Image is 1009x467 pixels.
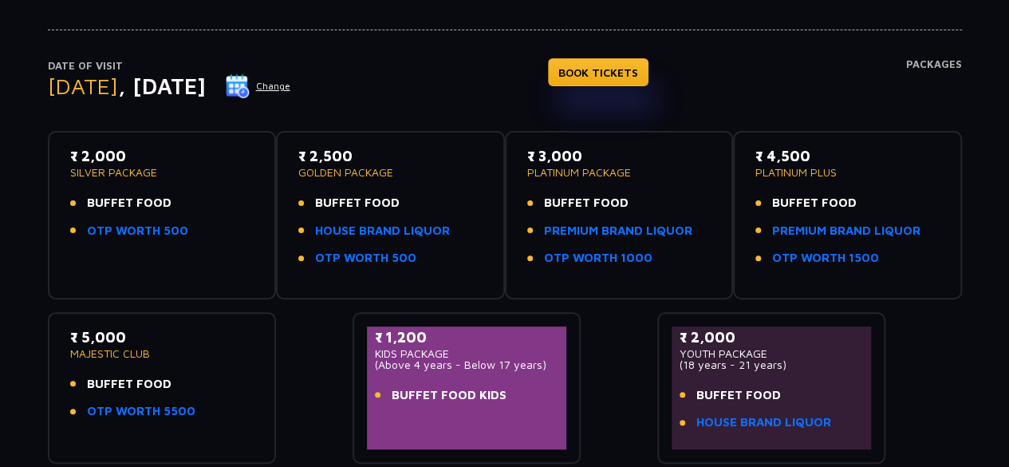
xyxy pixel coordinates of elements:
[298,145,483,167] p: ₹ 2,500
[375,348,559,359] p: KIDS PACKAGE
[87,194,171,212] span: BUFFET FOOD
[87,375,171,394] span: BUFFET FOOD
[527,167,711,178] p: PLATINUM PACKAGE
[772,194,857,212] span: BUFFET FOOD
[70,327,254,348] p: ₹ 5,000
[70,348,254,359] p: MAJESTIC CLUB
[680,348,864,359] p: YOUTH PACKAGE
[298,167,483,178] p: GOLDEN PACKAGE
[392,386,506,405] span: BUFFET FOOD KIDS
[527,145,711,167] p: ₹ 3,000
[755,145,940,167] p: ₹ 4,500
[70,167,254,178] p: SILVER PACKAGE
[544,249,652,267] a: OTP WORTH 1000
[118,73,206,99] span: , [DATE]
[680,327,864,348] p: ₹ 2,000
[225,73,291,99] button: Change
[48,58,291,74] p: Date of Visit
[772,249,879,267] a: OTP WORTH 1500
[680,359,864,370] p: (18 years - 21 years)
[315,249,416,267] a: OTP WORTH 500
[544,222,692,240] a: PREMIUM BRAND LIQUOR
[315,222,450,240] a: HOUSE BRAND LIQUOR
[548,58,648,86] a: BOOK TICKETS
[772,222,920,240] a: PREMIUM BRAND LIQUOR
[375,359,559,370] p: (Above 4 years - Below 17 years)
[70,145,254,167] p: ₹ 2,000
[87,402,195,421] a: OTP WORTH 5500
[48,73,118,99] span: [DATE]
[544,194,629,212] span: BUFFET FOOD
[755,167,940,178] p: PLATINUM PLUS
[696,386,781,405] span: BUFFET FOOD
[315,194,400,212] span: BUFFET FOOD
[906,58,962,116] h4: Packages
[375,327,559,348] p: ₹ 1,200
[87,222,188,240] a: OTP WORTH 500
[696,414,831,432] a: HOUSE BRAND LIQUOR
